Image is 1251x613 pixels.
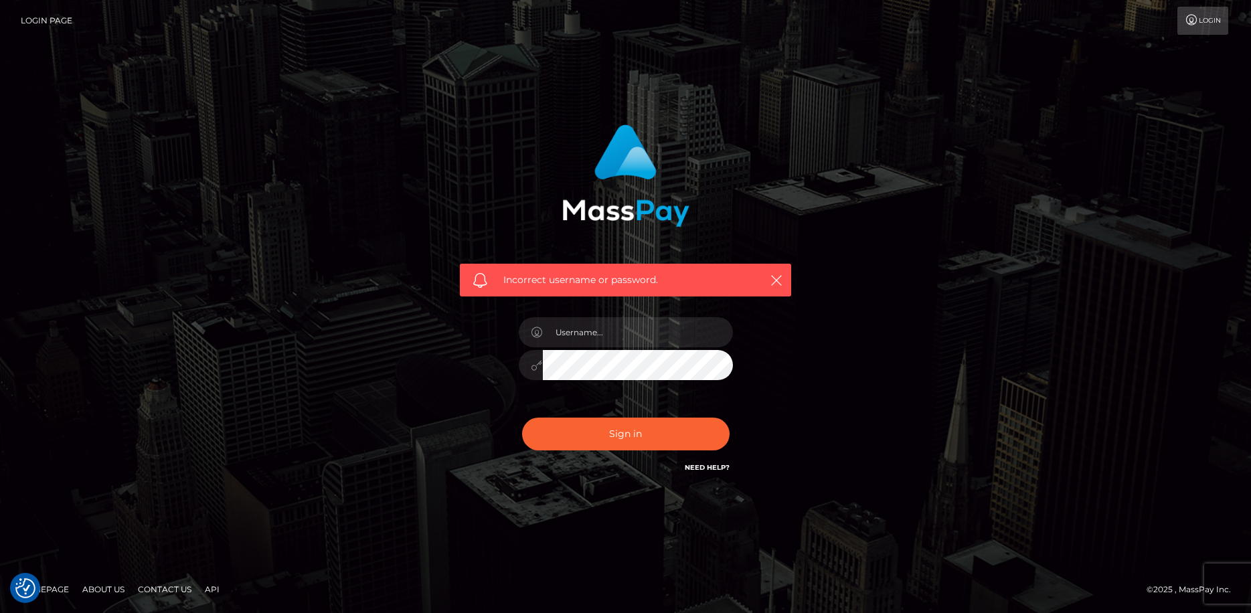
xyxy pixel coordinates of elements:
button: Consent Preferences [15,578,35,598]
a: Need Help? [685,463,730,472]
img: Revisit consent button [15,578,35,598]
input: Username... [543,317,733,347]
img: MassPay Login [562,124,689,227]
a: API [199,579,225,600]
a: Homepage [15,579,74,600]
span: Incorrect username or password. [503,273,748,287]
div: © 2025 , MassPay Inc. [1147,582,1241,597]
a: About Us [77,579,130,600]
a: Contact Us [133,579,197,600]
a: Login Page [21,7,72,35]
button: Sign in [522,418,730,450]
a: Login [1177,7,1228,35]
